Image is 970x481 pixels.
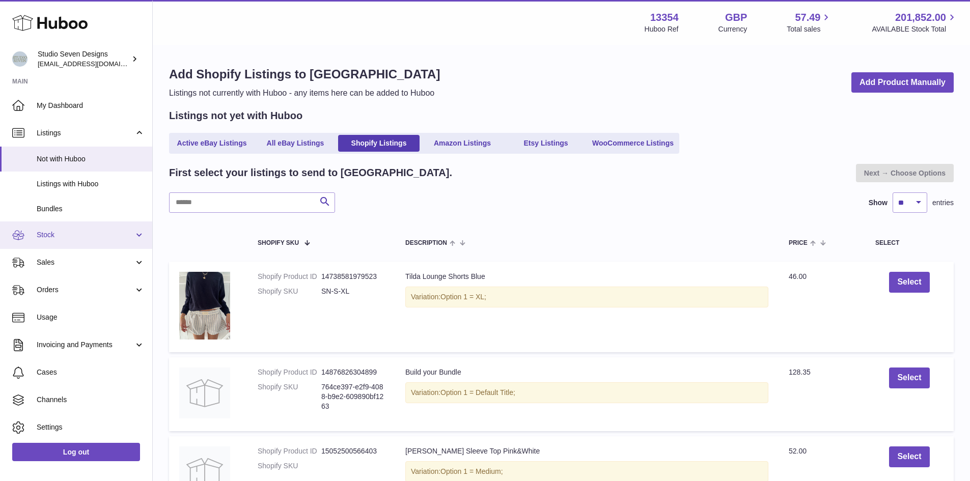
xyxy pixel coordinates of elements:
dt: Shopify SKU [258,287,321,296]
img: no-photo.jpg [179,367,230,418]
span: Total sales [787,24,832,34]
div: [PERSON_NAME] Sleeve Top Pink&White [405,446,768,456]
a: Add Product Manually [851,72,954,93]
a: All eBay Listings [255,135,336,152]
div: Studio Seven Designs [38,49,129,69]
img: contact.studiosevendesigns@gmail.com [12,51,27,67]
span: Description [405,240,447,246]
dd: 764ce397-e2f9-4088-b9e2-609890bf1263 [321,382,385,411]
span: entries [932,198,954,208]
a: 57.49 Total sales [787,11,832,34]
span: 128.35 [789,368,811,376]
span: [EMAIL_ADDRESS][DOMAIN_NAME] [38,60,150,68]
dd: 14876826304899 [321,367,385,377]
span: 46.00 [789,272,807,280]
button: Select [889,446,929,467]
dd: 15052500566403 [321,446,385,456]
dt: Shopify Product ID [258,367,321,377]
span: Invoicing and Payments [37,340,134,350]
span: Orders [37,285,134,295]
button: Select [889,367,929,388]
a: WooCommerce Listings [589,135,677,152]
span: Sales [37,258,134,267]
dt: Shopify Product ID [258,272,321,281]
div: Variation: [405,382,768,403]
div: Currency [718,24,747,34]
dt: Shopify SKU [258,382,321,411]
span: Bundles [37,204,145,214]
div: Build your Bundle [405,367,768,377]
span: Settings [37,422,145,432]
dd: 14738581979523 [321,272,385,281]
span: Stock [37,230,134,240]
span: Listings with Huboo [37,179,145,189]
dd: SN-S-XL [321,287,385,296]
dt: Shopify SKU [258,461,321,471]
a: 201,852.00 AVAILABLE Stock Total [872,11,958,34]
h2: First select your listings to send to [GEOGRAPHIC_DATA]. [169,166,452,180]
span: My Dashboard [37,101,145,110]
div: Huboo Ref [645,24,679,34]
p: Listings not currently with Huboo - any items here can be added to Huboo [169,88,440,99]
a: Active eBay Listings [171,135,253,152]
div: Variation: [405,287,768,307]
span: Shopify SKU [258,240,299,246]
span: 201,852.00 [895,11,946,24]
a: Etsy Listings [505,135,587,152]
span: Not with Huboo [37,154,145,164]
span: AVAILABLE Stock Total [872,24,958,34]
a: Shopify Listings [338,135,420,152]
a: Log out [12,443,140,461]
span: 57.49 [795,11,820,24]
span: Listings [37,128,134,138]
strong: 13354 [650,11,679,24]
span: Option 1 = Default Title; [440,388,515,397]
label: Show [869,198,888,208]
strong: GBP [725,11,747,24]
h2: Listings not yet with Huboo [169,109,302,123]
div: Select [875,240,944,246]
a: Amazon Listings [422,135,503,152]
span: Usage [37,313,145,322]
img: IMG_33022.jpg [179,272,230,339]
button: Select [889,272,929,293]
span: Option 1 = Medium; [440,467,503,475]
span: Price [789,240,808,246]
span: Option 1 = XL; [440,293,486,301]
dt: Shopify Product ID [258,446,321,456]
span: Cases [37,367,145,377]
span: 52.00 [789,447,807,455]
div: Tilda Lounge Shorts Blue [405,272,768,281]
span: Channels [37,395,145,405]
h1: Add Shopify Listings to [GEOGRAPHIC_DATA] [169,66,440,82]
